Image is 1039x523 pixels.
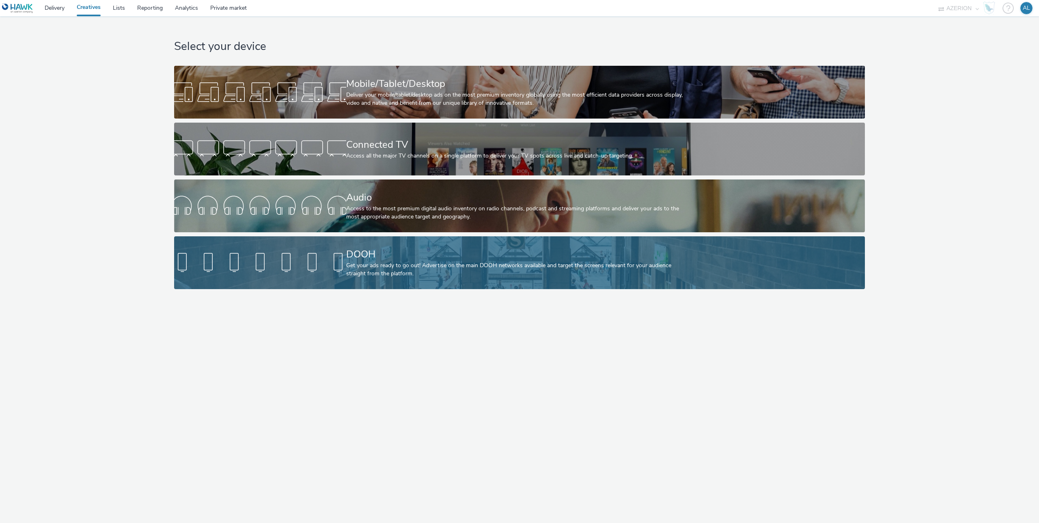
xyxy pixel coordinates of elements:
[346,247,690,261] div: DOOH
[346,77,690,91] div: Mobile/Tablet/Desktop
[174,123,865,175] a: Connected TVAccess all the major TV channels on a single platform to deliver your TV spots across...
[2,3,33,13] img: undefined Logo
[174,236,865,289] a: DOOHGet your ads ready to go out! Advertise on the main DOOH networks available and target the sc...
[983,2,998,15] a: Hawk Academy
[983,2,995,15] img: Hawk Academy
[174,179,865,232] a: AudioAccess to the most premium digital audio inventory on radio channels, podcast and streaming ...
[346,261,690,278] div: Get your ads ready to go out! Advertise on the main DOOH networks available and target the screen...
[346,152,690,160] div: Access all the major TV channels on a single platform to deliver your TV spots across live and ca...
[1023,2,1030,14] div: AL
[346,91,690,108] div: Deliver your mobile/tablet/desktop ads on the most premium inventory globally using the most effi...
[174,39,865,54] h1: Select your device
[346,190,690,205] div: Audio
[346,138,690,152] div: Connected TV
[174,66,865,119] a: Mobile/Tablet/DesktopDeliver your mobile/tablet/desktop ads on the most premium inventory globall...
[346,205,690,221] div: Access to the most premium digital audio inventory on radio channels, podcast and streaming platf...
